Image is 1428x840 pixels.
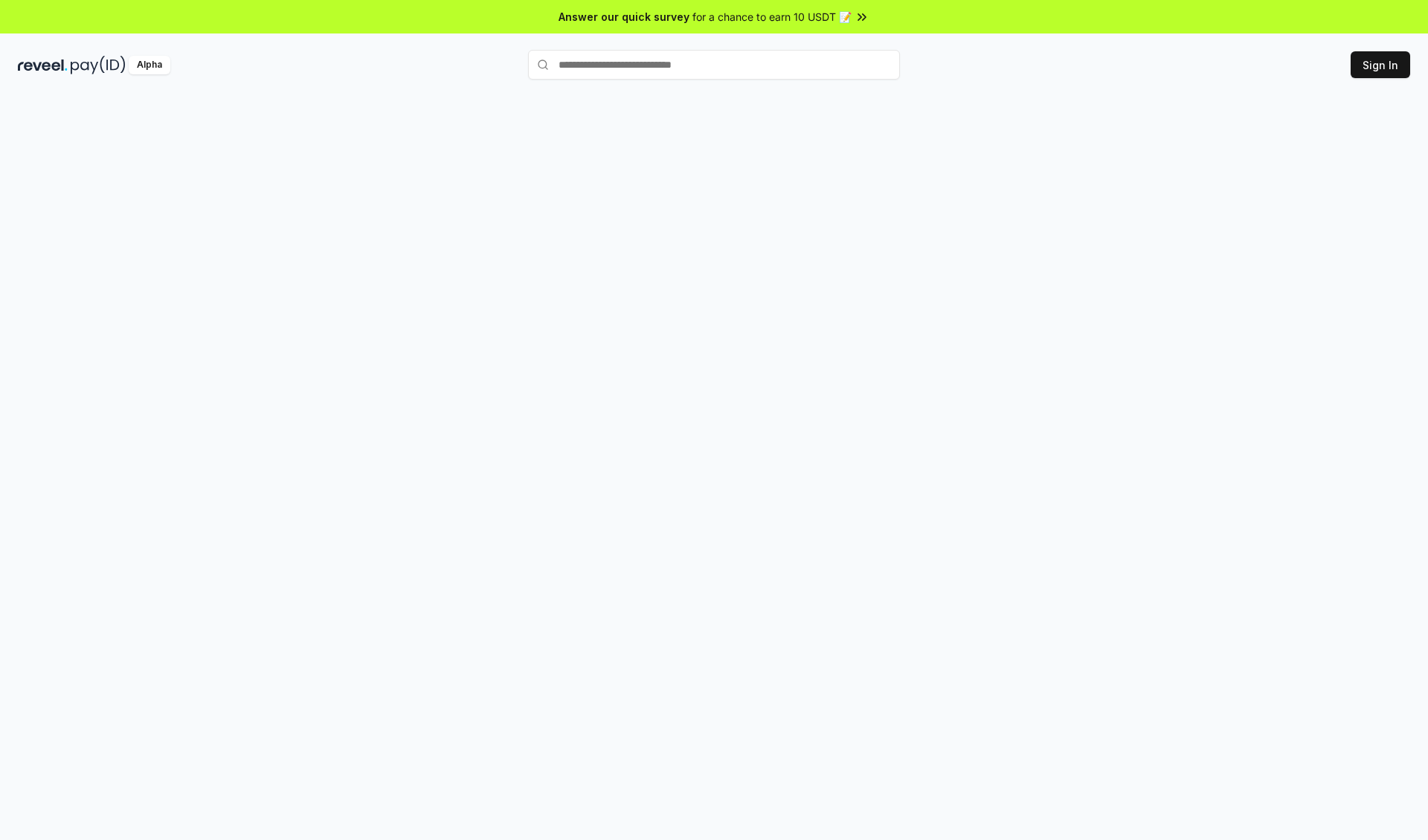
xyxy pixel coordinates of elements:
img: reveel_dark [18,56,68,74]
span: for a chance to earn 10 USDT 📝 [692,9,852,25]
span: Answer our quick survey [559,9,689,25]
div: Alpha [129,56,170,74]
img: pay_id [71,56,126,74]
button: Sign In [1351,51,1410,78]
